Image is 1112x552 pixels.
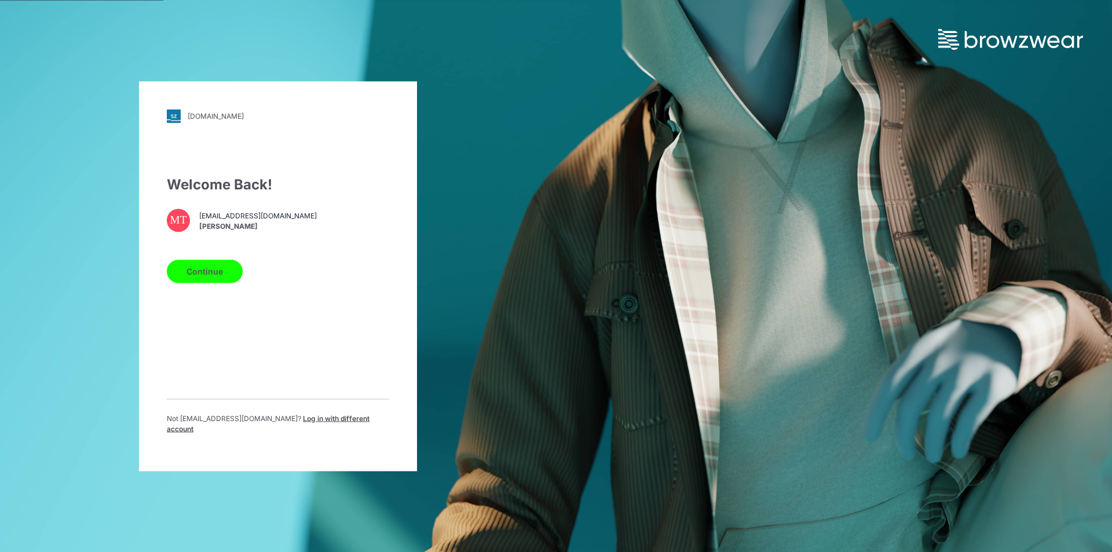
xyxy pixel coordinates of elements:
p: Not [EMAIL_ADDRESS][DOMAIN_NAME] ? [167,413,389,434]
a: [DOMAIN_NAME] [167,109,389,123]
div: Welcome Back! [167,174,389,195]
div: MT [167,209,190,232]
div: [DOMAIN_NAME] [188,112,244,120]
span: [PERSON_NAME] [199,221,317,232]
img: browzwear-logo.73288ffb.svg [938,29,1083,50]
img: svg+xml;base64,PHN2ZyB3aWR0aD0iMjgiIGhlaWdodD0iMjgiIHZpZXdCb3g9IjAgMCAyOCAyOCIgZmlsbD0ibm9uZSIgeG... [167,109,181,123]
span: [EMAIL_ADDRESS][DOMAIN_NAME] [199,211,317,221]
button: Continue [167,259,243,283]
